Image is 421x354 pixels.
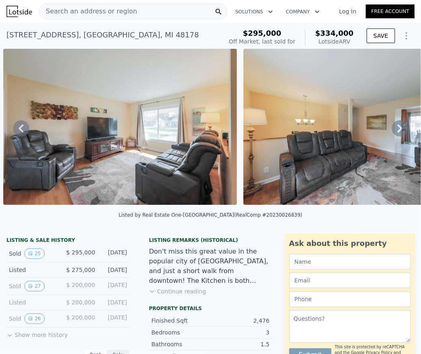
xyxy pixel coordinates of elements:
[151,340,210,348] div: Bathrooms
[6,6,32,17] img: Lotside
[210,317,270,325] div: 2,476
[9,281,60,291] div: Sold
[229,37,295,46] div: Off Market, last sold for
[315,29,354,37] span: $334,000
[289,273,410,288] input: Email
[102,266,127,274] div: [DATE]
[102,281,127,291] div: [DATE]
[66,314,95,321] span: $ 200,000
[366,4,415,18] a: Free Account
[66,282,95,288] span: $ 200,000
[329,7,366,15] a: Log In
[289,238,410,249] div: Ask about this property
[3,49,237,205] img: Sale: 63565900 Parcel: 58956212
[9,313,60,324] div: Sold
[6,328,68,339] button: Show more history
[24,281,44,291] button: View historical data
[149,247,272,286] div: Don't miss this great value in the popular city of [GEOGRAPHIC_DATA], and just a short walk from ...
[24,313,44,324] button: View historical data
[398,28,415,44] button: Show Options
[9,248,60,259] div: Sold
[229,4,279,19] button: Solutions
[149,287,206,295] button: Continue reading
[6,237,129,245] div: LISTING & SALE HISTORY
[149,237,272,243] div: Listing Remarks (Historical)
[9,298,60,306] div: Listed
[102,313,127,324] div: [DATE]
[119,212,303,218] div: Listed by Real Estate One-[GEOGRAPHIC_DATA] (RealComp #20230026839)
[289,291,410,307] input: Phone
[289,254,410,269] input: Name
[102,248,127,259] div: [DATE]
[243,29,281,37] span: $295,000
[279,4,326,19] button: Company
[210,340,270,348] div: 1.5
[66,267,95,273] span: $ 275,000
[315,37,354,46] div: Lotside ARV
[367,28,395,43] button: SAVE
[66,299,95,306] span: $ 200,000
[39,7,137,16] span: Search an address or region
[6,29,199,41] div: [STREET_ADDRESS] , [GEOGRAPHIC_DATA] , MI 48178
[102,298,127,306] div: [DATE]
[66,249,95,256] span: $ 295,000
[9,266,60,274] div: Listed
[149,305,272,312] div: Property details
[151,317,210,325] div: Finished Sqft
[24,248,44,259] button: View historical data
[151,328,210,337] div: Bedrooms
[210,328,270,337] div: 3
